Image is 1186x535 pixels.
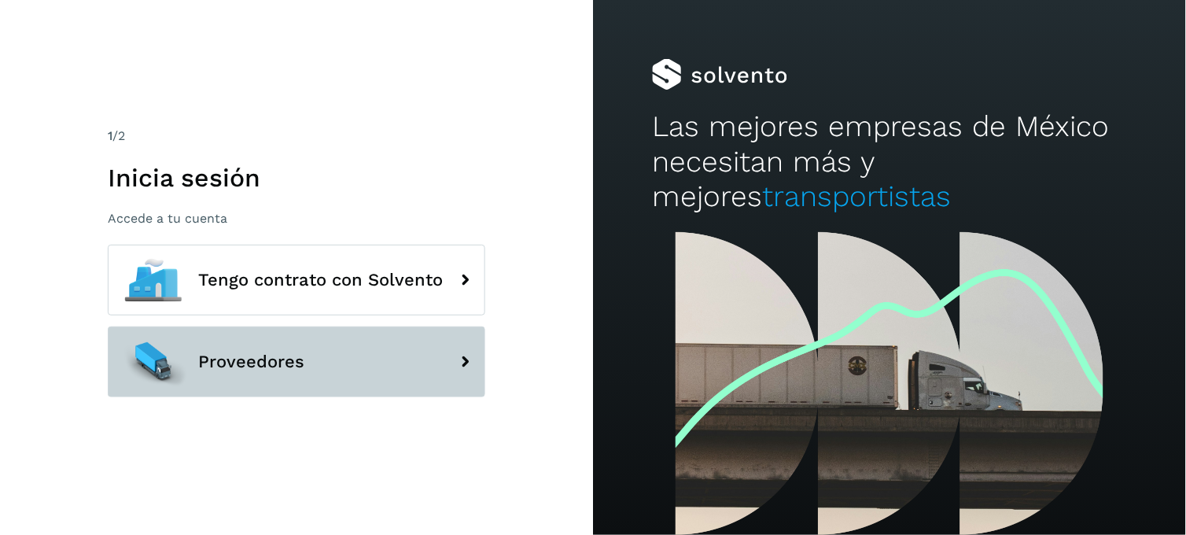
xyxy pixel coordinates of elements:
div: /2 [108,127,485,146]
span: Tengo contrato con Solvento [198,271,443,290]
h2: Las mejores empresas de México necesitan más y mejores [652,109,1126,214]
p: Accede a tu cuenta [108,211,485,226]
span: Proveedores [198,352,304,371]
button: Proveedores [108,327,485,397]
span: transportistas [762,179,951,213]
button: Tengo contrato con Solvento [108,245,485,315]
h1: Inicia sesión [108,163,485,193]
span: 1 [108,128,112,143]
